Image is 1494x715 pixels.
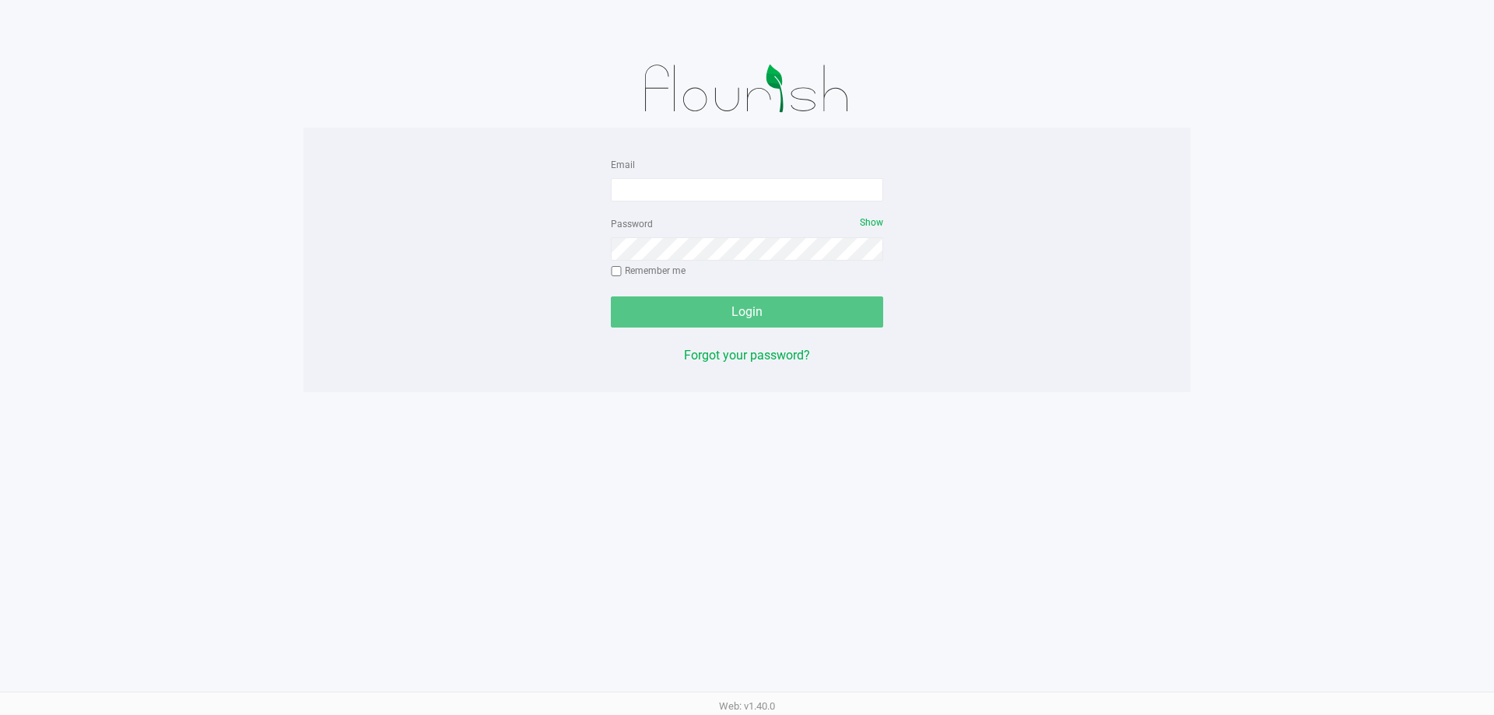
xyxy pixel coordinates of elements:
button: Forgot your password? [684,346,810,365]
label: Password [611,217,653,231]
input: Remember me [611,266,622,277]
label: Email [611,158,635,172]
label: Remember me [611,264,686,278]
span: Web: v1.40.0 [719,700,775,712]
span: Show [860,217,883,228]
